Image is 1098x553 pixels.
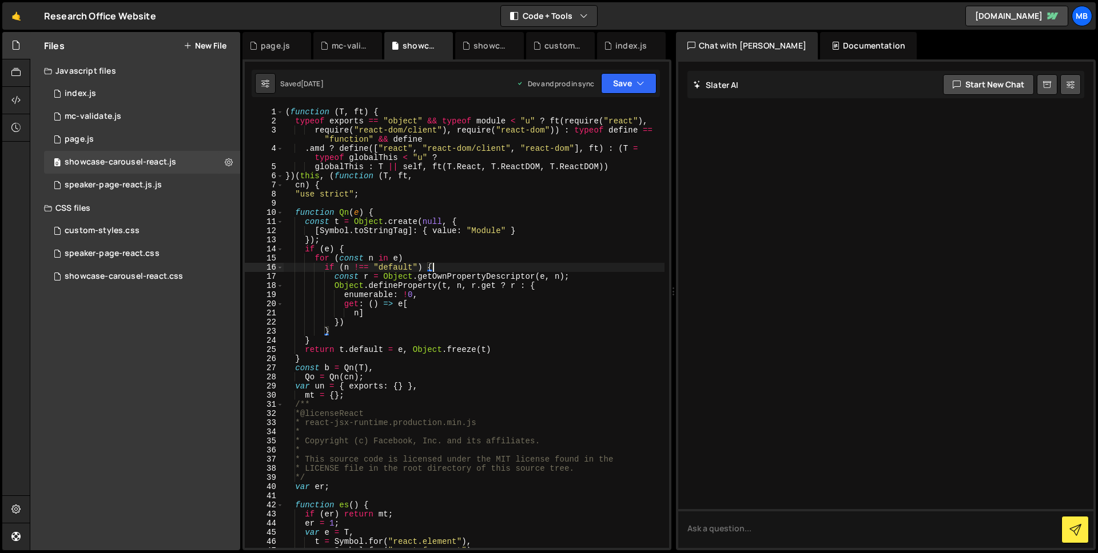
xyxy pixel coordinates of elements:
div: 22 [245,318,284,327]
button: Code + Tools [501,6,597,26]
div: 36 [245,446,284,455]
div: 13 [245,235,284,245]
div: 10 [245,208,284,217]
div: Chat with [PERSON_NAME] [676,32,818,59]
a: MB [1072,6,1092,26]
div: custom-styles.css [65,226,140,236]
div: Documentation [820,32,917,59]
div: 4 [245,144,284,162]
div: 44 [245,519,284,528]
div: 33 [245,418,284,427]
div: 18 [245,281,284,290]
div: 1 [245,107,284,117]
div: page.js [65,134,94,145]
div: 42 [245,500,284,510]
div: Research Office Website [44,9,156,23]
div: 10476/47016.css [44,242,240,265]
div: index.js [615,40,647,51]
div: index.js [65,89,96,99]
div: 19 [245,290,284,299]
div: 38 [245,464,284,473]
div: 9 [245,199,284,208]
h2: Slater AI [693,79,739,90]
div: showcase-carousel-react.css [474,40,510,51]
div: 10476/45224.css [44,265,240,288]
div: [DATE] [301,79,324,89]
button: New File [184,41,226,50]
div: 2 [245,117,284,126]
div: 17 [245,272,284,281]
div: 32 [245,409,284,418]
div: 41 [245,491,284,500]
h2: Files [44,39,65,52]
div: Dev and prod in sync [516,79,594,89]
div: 15 [245,254,284,263]
div: 23 [245,327,284,336]
div: mc-validate.js [65,111,121,122]
div: showcase-carousel-react.js [65,157,176,167]
div: 10476/23772.js [44,128,240,151]
div: 45 [245,528,284,537]
div: 28 [245,372,284,382]
div: showcase-carousel-react.css [65,271,183,282]
div: 24 [245,336,284,345]
div: 34 [245,427,284,436]
div: 16 [245,263,284,272]
div: 11 [245,217,284,226]
div: 3 [245,126,284,144]
div: 37 [245,455,284,464]
div: 5 [245,162,284,171]
div: 10476/47013.js [44,174,240,197]
div: showcase-carousel-react.js [403,40,439,51]
div: 10476/46986.js [44,105,240,128]
div: 29 [245,382,284,391]
div: CSS files [30,197,240,219]
button: Start new chat [943,74,1034,95]
div: 40 [245,482,284,491]
div: 14 [245,245,284,254]
a: [DOMAIN_NAME] [965,6,1068,26]
div: 25 [245,345,284,354]
div: 10476/23765.js [44,82,240,105]
div: Javascript files [30,59,240,82]
div: 43 [245,510,284,519]
div: 20 [245,299,284,308]
div: 39 [245,473,284,482]
div: 35 [245,436,284,446]
div: 21 [245,308,284,318]
div: 27 [245,363,284,372]
div: 46 [245,537,284,546]
div: mc-validate.js [332,40,368,51]
div: 31 [245,400,284,409]
div: 12 [245,226,284,235]
div: 10476/38631.css [44,219,240,242]
div: 10476/45223.js [44,151,240,174]
div: Saved [280,79,324,89]
div: speaker-page-react.js.js [65,180,162,190]
button: Save [601,73,657,94]
div: page.js [261,40,290,51]
div: 30 [245,391,284,400]
a: 🤙 [2,2,30,30]
div: 8 [245,190,284,199]
div: speaker-page-react.css [65,249,160,259]
div: 7 [245,181,284,190]
div: 6 [245,171,284,181]
div: custom-styles.css [544,40,581,51]
div: 26 [245,354,284,363]
span: 0 [54,159,61,168]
